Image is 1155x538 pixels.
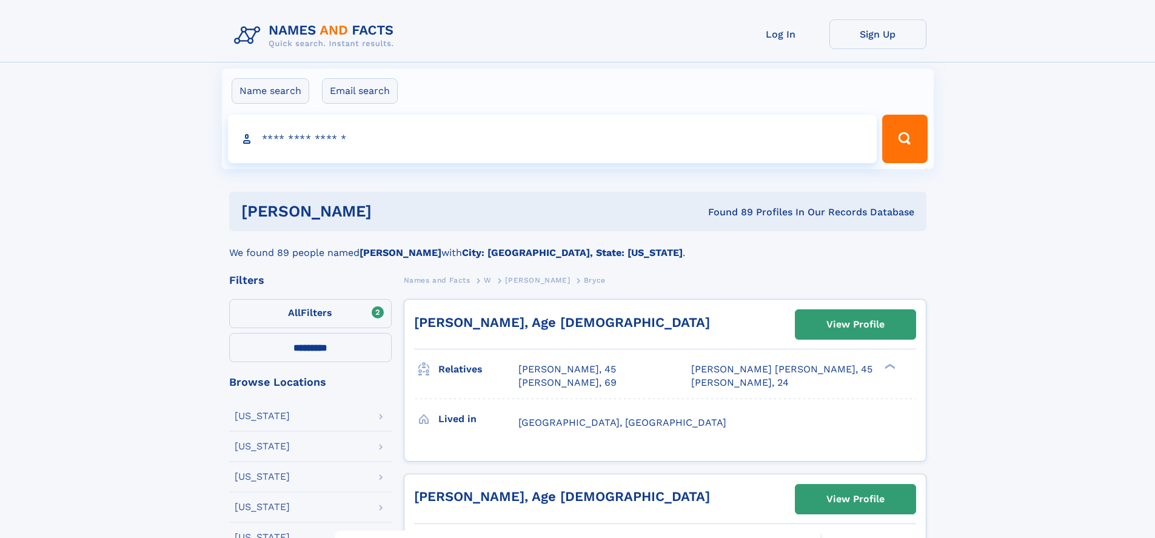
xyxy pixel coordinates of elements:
b: City: [GEOGRAPHIC_DATA], State: [US_STATE] [462,247,683,258]
label: Email search [322,78,398,104]
div: View Profile [826,485,885,513]
div: [US_STATE] [235,502,290,512]
a: Sign Up [829,19,926,49]
a: [PERSON_NAME] [505,272,570,287]
a: [PERSON_NAME], 69 [518,376,617,389]
label: Name search [232,78,309,104]
div: ❯ [882,363,896,371]
div: [US_STATE] [235,411,290,421]
span: [GEOGRAPHIC_DATA], [GEOGRAPHIC_DATA] [518,417,726,428]
a: Names and Facts [404,272,470,287]
a: View Profile [795,310,916,339]
label: Filters [229,299,392,328]
h1: [PERSON_NAME] [241,204,540,219]
div: View Profile [826,311,885,338]
span: Bryce [584,276,606,284]
button: Search Button [882,115,927,163]
a: Log In [732,19,829,49]
h3: Relatives [438,359,518,380]
input: search input [228,115,877,163]
a: [PERSON_NAME] [PERSON_NAME], 45 [691,363,872,376]
a: [PERSON_NAME], Age [DEMOGRAPHIC_DATA] [414,315,710,330]
span: All [288,307,301,318]
div: Filters [229,275,392,286]
span: [PERSON_NAME] [505,276,570,284]
div: Found 89 Profiles In Our Records Database [540,206,914,219]
div: Browse Locations [229,377,392,388]
div: We found 89 people named with . [229,231,926,260]
b: [PERSON_NAME] [360,247,441,258]
a: [PERSON_NAME], 24 [691,376,789,389]
h3: Lived in [438,409,518,429]
span: W [484,276,492,284]
a: W [484,272,492,287]
a: View Profile [795,485,916,514]
a: [PERSON_NAME], 45 [518,363,616,376]
img: Logo Names and Facts [229,19,404,52]
div: [US_STATE] [235,472,290,482]
a: [PERSON_NAME], Age [DEMOGRAPHIC_DATA] [414,489,710,504]
div: [US_STATE] [235,442,290,451]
